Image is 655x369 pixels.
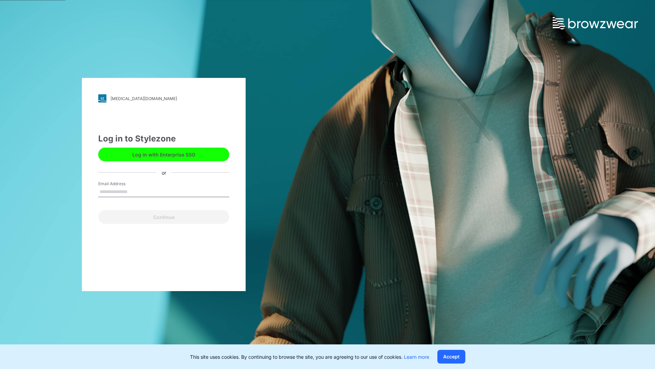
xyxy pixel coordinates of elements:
[98,148,229,161] button: Log in with Enterprise SSO
[98,133,229,145] div: Log in to Stylezone
[437,350,465,364] button: Accept
[553,17,638,29] img: browzwear-logo.73288ffb.svg
[156,169,172,176] div: or
[98,181,146,187] label: Email Address
[98,94,229,102] a: [MEDICAL_DATA][DOMAIN_NAME]
[404,354,429,360] a: Learn more
[111,96,177,101] div: [MEDICAL_DATA][DOMAIN_NAME]
[190,353,429,360] p: This site uses cookies. By continuing to browse the site, you are agreeing to our use of cookies.
[98,94,106,102] img: svg+xml;base64,PHN2ZyB3aWR0aD0iMjgiIGhlaWdodD0iMjgiIHZpZXdCb3g9IjAgMCAyOCAyOCIgZmlsbD0ibm9uZSIgeG...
